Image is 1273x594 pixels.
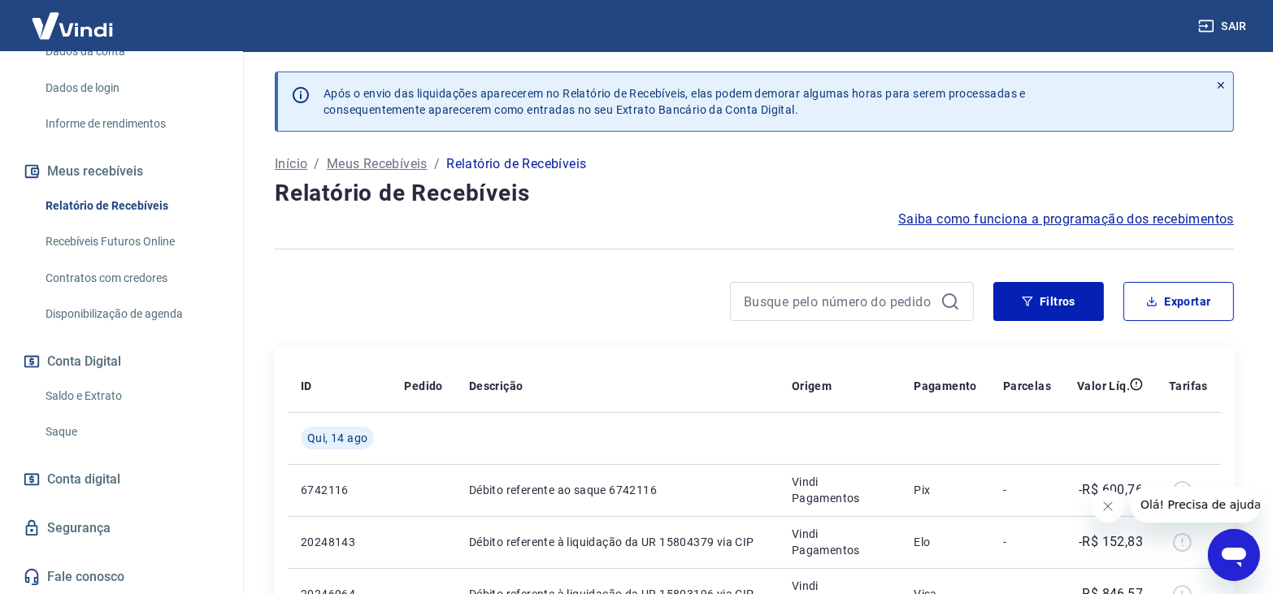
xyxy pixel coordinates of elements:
button: Conta Digital [20,344,224,379]
p: -R$ 600,76 [1079,480,1143,500]
img: Vindi [20,1,125,50]
p: Parcelas [1003,378,1051,394]
a: Conta digital [20,462,224,497]
a: Saiba como funciona a programação dos recebimentos [898,210,1234,229]
p: / [434,154,440,174]
p: 6742116 [301,482,378,498]
a: Início [275,154,307,174]
p: Pedido [404,378,442,394]
span: Conta digital [47,468,120,491]
span: Olá! Precisa de ajuda? [10,11,137,24]
p: ID [301,378,312,394]
p: Após o envio das liquidações aparecerem no Relatório de Recebíveis, elas podem demorar algumas ho... [324,85,1026,118]
p: -R$ 152,83 [1079,532,1143,552]
button: Filtros [993,282,1104,321]
button: Sair [1195,11,1253,41]
a: Saldo e Extrato [39,379,224,413]
p: / [314,154,319,174]
p: Pagamento [914,378,977,394]
span: Qui, 14 ago [307,430,367,446]
p: Origem [792,378,832,394]
a: Recebíveis Futuros Online [39,225,224,258]
a: Segurança [20,510,224,546]
a: Saque [39,415,224,449]
button: Exportar [1123,282,1234,321]
p: - [1003,482,1051,498]
p: Tarifas [1169,378,1208,394]
a: Informe de rendimentos [39,107,224,141]
a: Relatório de Recebíveis [39,189,224,223]
p: 20248143 [301,534,378,550]
button: Meus recebíveis [20,154,224,189]
a: Dados de login [39,72,224,105]
p: Débito referente ao saque 6742116 [469,482,766,498]
a: Dados da conta [39,35,224,68]
a: Meus Recebíveis [327,154,428,174]
p: Débito referente à liquidação da UR 15804379 via CIP [469,534,766,550]
p: Vindi Pagamentos [792,526,888,558]
iframe: Message from company [1131,487,1260,522]
p: Descrição [469,378,524,394]
p: Relatório de Recebíveis [446,154,586,174]
a: Disponibilização de agenda [39,297,224,331]
iframe: Close message [1092,490,1124,522]
h4: Relatório de Recebíveis [275,177,1234,210]
input: Busque pelo número do pedido [744,289,934,314]
a: Contratos com credores [39,262,224,295]
p: Elo [914,534,977,550]
p: Vindi Pagamentos [792,474,888,506]
p: - [1003,534,1051,550]
iframe: Button to launch messaging window [1208,529,1260,581]
p: Pix [914,482,977,498]
p: Valor Líq. [1077,378,1130,394]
